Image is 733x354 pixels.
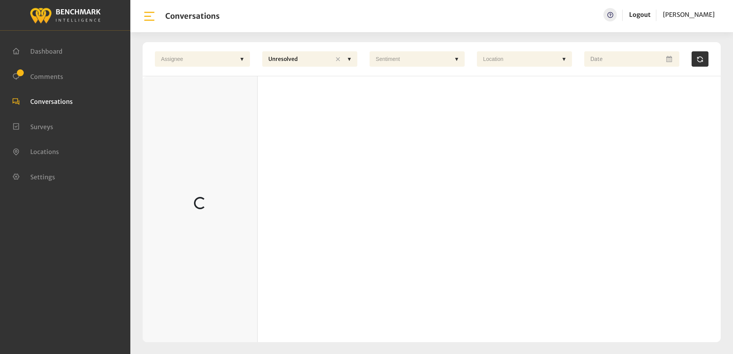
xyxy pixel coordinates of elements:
[12,147,59,155] a: Locations
[30,6,101,25] img: benchmark
[584,51,679,67] input: Date range input field
[12,72,63,80] a: Comments
[451,51,462,67] div: ▼
[332,51,343,67] div: ✕
[30,72,63,80] span: Comments
[30,123,53,130] span: Surveys
[343,51,355,67] div: ▼
[157,51,236,67] div: Assignee
[12,172,55,180] a: Settings
[30,98,73,105] span: Conversations
[30,173,55,180] span: Settings
[12,122,53,130] a: Surveys
[12,47,62,54] a: Dashboard
[629,8,651,21] a: Logout
[30,148,59,156] span: Locations
[30,48,62,55] span: Dashboard
[629,11,651,18] a: Logout
[665,51,675,67] button: Open Calendar
[479,51,558,67] div: Location
[143,10,156,23] img: bar
[372,51,451,67] div: Sentiment
[236,51,248,67] div: ▼
[558,51,570,67] div: ▼
[265,51,332,67] div: Unresolved
[663,8,715,21] a: [PERSON_NAME]
[12,97,73,105] a: Conversations
[165,11,220,21] h1: Conversations
[663,11,715,18] span: [PERSON_NAME]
